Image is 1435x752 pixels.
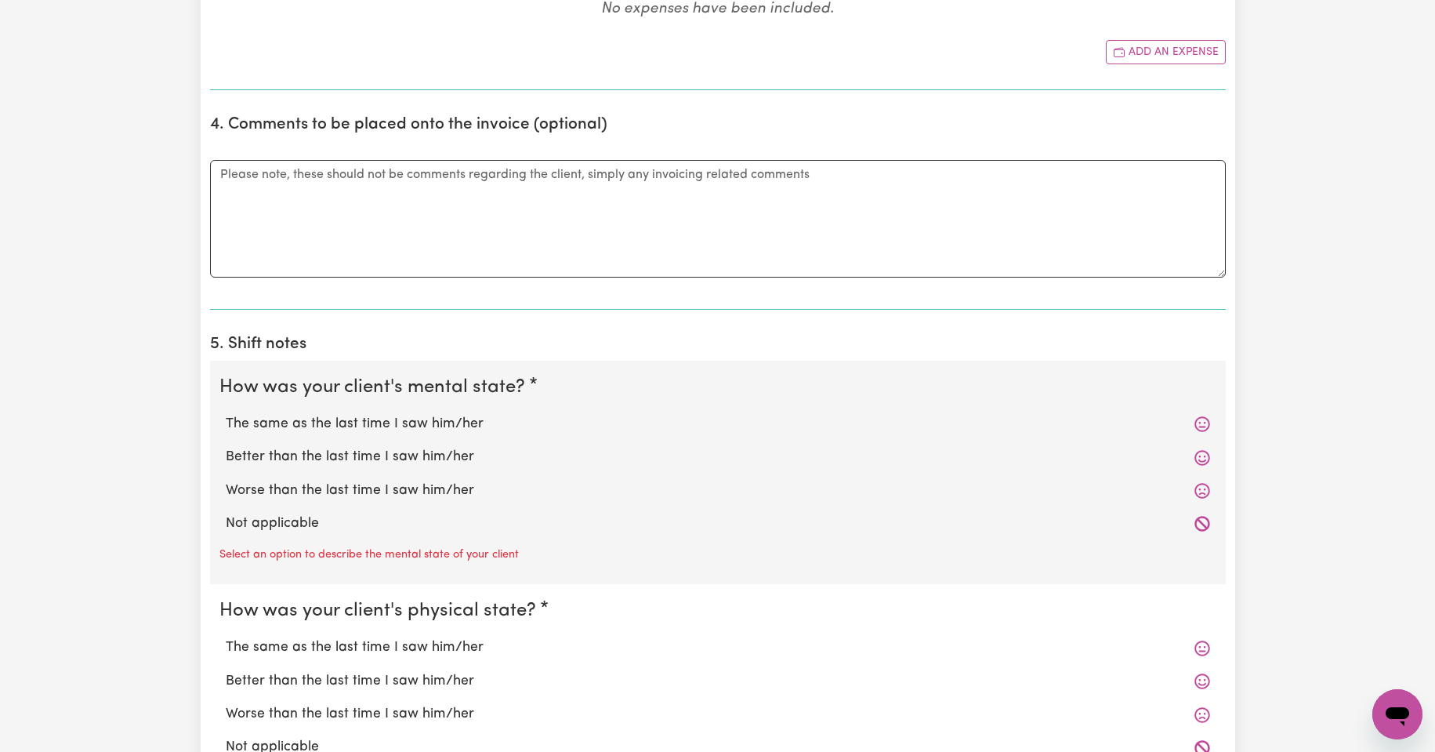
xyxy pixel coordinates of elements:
label: Better than the last time I saw him/her [226,671,1210,692]
em: No expenses have been included. [601,2,834,16]
label: The same as the last time I saw him/her [226,414,1210,434]
button: Add another expense [1106,40,1226,64]
h2: 4. Comments to be placed onto the invoice (optional) [210,115,1226,135]
label: Not applicable [226,514,1210,534]
h2: 5. Shift notes [210,335,1226,354]
label: The same as the last time I saw him/her [226,638,1210,658]
p: Select an option to describe the mental state of your client [219,547,519,564]
legend: How was your client's physical state? [219,597,542,625]
label: Worse than the last time I saw him/her [226,704,1210,725]
label: Worse than the last time I saw him/her [226,481,1210,501]
iframe: Button to launch messaging window [1372,689,1422,739]
legend: How was your client's mental state? [219,373,531,401]
label: Better than the last time I saw him/her [226,447,1210,467]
